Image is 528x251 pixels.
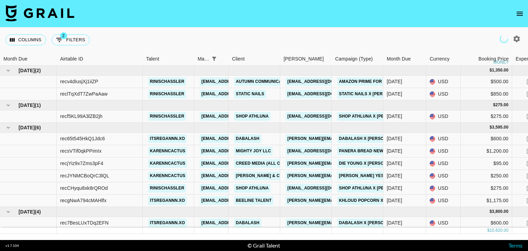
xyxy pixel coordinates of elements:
a: rinischassler [148,90,186,98]
div: USD [426,110,461,123]
a: karenncactus [148,147,187,155]
div: $600.00 [461,133,512,145]
span: [DATE] [19,124,35,131]
button: Show filters [52,34,90,45]
a: [EMAIL_ADDRESS][DOMAIN_NAME] [286,112,363,121]
a: [PERSON_NAME][EMAIL_ADDRESS][PERSON_NAME][DOMAIN_NAME] [286,172,433,180]
a: [EMAIL_ADDRESS][DOMAIN_NAME] [286,77,363,86]
span: [DATE] [19,67,35,74]
div: [PERSON_NAME] [284,52,324,66]
a: [PERSON_NAME][EMAIL_ADDRESS][DOMAIN_NAME] [286,134,398,143]
a: Terms [508,242,522,249]
div: USD [426,145,461,157]
span: ( 4 ) [35,208,41,215]
button: open drawer [513,7,527,21]
div: Campaign (Type) [332,52,383,66]
div: Currency [426,52,461,66]
a: [EMAIL_ADDRESS][DOMAIN_NAME] [286,184,363,193]
a: [EMAIL_ADDRESS][DOMAIN_NAME] [200,159,277,168]
a: karenncactus [148,172,187,180]
div: Manager [194,52,229,66]
a: itsregannn.xo [148,134,187,143]
div: USD [426,170,461,182]
div: Aug '25 [387,185,402,192]
div: USD [426,217,461,229]
div: recv4dIusjXj1iiZP [60,78,98,85]
div: recJYNMCBoQrC3lQL [60,172,109,179]
a: Die Young x [PERSON_NAME] [337,159,405,168]
div: Booker [280,52,332,66]
a: Shop Athluna x [PERSON_NAME] [337,112,414,121]
div: $850.00 [461,88,512,100]
div: Airtable ID [60,52,83,66]
span: ( 2 ) [35,67,41,74]
div: 10,620.00 [489,228,508,233]
div: recjYiz9x7Zms3pF4 [60,160,103,167]
div: USD [426,157,461,170]
div: $275.00 [461,110,512,123]
div: $1,175.00 [461,195,512,207]
div: Talent [146,52,159,66]
span: ( 1 ) [35,102,41,109]
a: [EMAIL_ADDRESS][DOMAIN_NAME] [200,184,277,193]
a: Panera Bread New Cafe in [GEOGRAPHIC_DATA] [337,147,449,155]
a: Static Nails [234,90,266,98]
div: Jun '25 [387,90,402,97]
div: $ [487,228,489,233]
div: 1 active filter [209,54,219,64]
div: Aug '25 [387,197,402,204]
div: v 1.7.104 [5,243,19,248]
a: Static Nails x [PERSON_NAME] [337,90,409,98]
a: [PERSON_NAME][EMAIL_ADDRESS][DOMAIN_NAME] [286,159,398,168]
div: $250.00 [461,170,512,182]
div: Currency [430,52,450,66]
div: money [493,60,509,64]
a: [EMAIL_ADDRESS][DOMAIN_NAME] [200,90,277,98]
a: [EMAIL_ADDRESS][DOMAIN_NAME] [200,172,277,180]
button: hide children [3,207,13,217]
a: Shop Athluna [234,184,271,193]
button: hide children [3,100,13,110]
span: Refreshing managers, clients, users, talent, campaigns... [500,35,508,43]
div: reclTqXdT7ZwPaAaw [60,90,108,97]
div: USD [426,195,461,207]
a: Dabalash x [PERSON_NAME] - Down Payment [337,134,443,143]
div: 1,350.00 [492,67,508,73]
button: hide children [3,66,13,75]
button: Select columns [5,34,46,45]
div: $95.00 [461,157,512,170]
div: Campaign (Type) [335,52,373,66]
div: recgNwA794cMAHlfx [60,197,107,204]
a: Shop Athluna [234,112,271,121]
a: [EMAIL_ADDRESS][DOMAIN_NAME] [200,219,277,227]
div: $600.00 [461,217,512,229]
a: [EMAIL_ADDRESS][DOMAIN_NAME] [200,77,277,86]
div: $1,200.00 [461,145,512,157]
a: karenncactus [148,159,187,168]
a: rinischassler [148,112,186,121]
div: $275.00 [461,182,512,195]
div: $ [489,124,492,130]
div: Sep '25 [387,219,402,226]
div: Manager [198,52,209,66]
div: USD [426,133,461,145]
div: Aug '25 [387,135,402,142]
a: Beeline Talent [234,196,273,205]
div: Client [232,52,245,66]
div: Booking Price [478,52,509,66]
div: rec7BesLUxTDq2EFN [60,219,109,226]
a: rinischassler [148,77,186,86]
a: Amazon Prime for Young Adults [337,77,418,86]
a: itsregannn.xo [148,196,187,205]
div: 3,800.00 [492,209,508,215]
a: Khloud Popcorn x [PERSON_NAME] [337,196,421,205]
button: Show filters [209,54,219,64]
div: Aug '25 [387,160,402,167]
div: $ [493,102,496,108]
div: USD [426,88,461,100]
div: USD [426,76,461,88]
button: Sort [219,54,229,64]
a: [EMAIL_ADDRESS][DOMAIN_NAME] [200,112,277,121]
img: Grail Talent [5,5,74,21]
div: © Grail Talent [247,242,280,249]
